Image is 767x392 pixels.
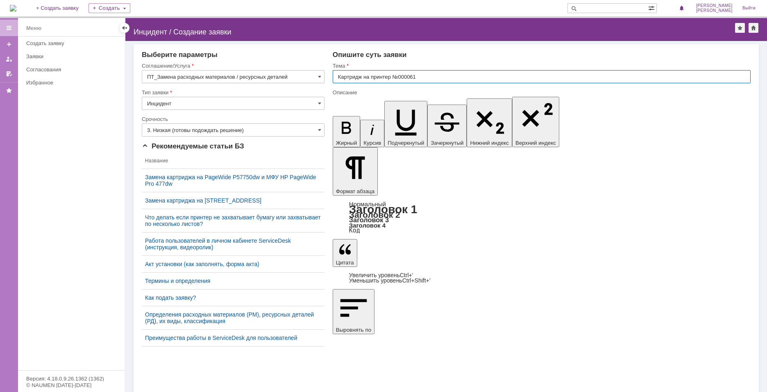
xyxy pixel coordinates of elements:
[145,311,321,324] a: Определения расходных материалов (РМ), ресурсных деталей (РД), их виды, классификация
[333,147,378,196] button: Формат абзаца
[333,51,407,59] span: Опишите суть заявки
[26,40,120,46] div: Создать заявку
[349,277,431,284] a: Decrease
[349,210,400,219] a: Заголовок 2
[145,174,321,187] a: Замена картриджа на PageWide P57750dw и МФУ HP PageWide Pro 477dw
[26,383,116,388] div: © NAUMEN [DATE]-[DATE]
[26,66,120,73] div: Согласования
[2,52,16,66] a: Мои заявки
[363,140,381,146] span: Курсив
[2,38,16,51] a: Создать заявку
[749,23,758,33] div: Сделать домашней страницей
[23,50,123,63] a: Заявки
[145,335,321,341] a: Преимущества работы в ServiceDesk для пользователей
[142,90,323,95] div: Тип заявки
[10,5,16,11] a: Перейти на домашнюю страницу
[23,63,123,76] a: Согласования
[23,37,123,50] a: Создать заявку
[349,201,386,207] a: Нормальный
[134,28,735,36] div: Инцидент / Создание заявки
[333,90,749,95] div: Описание
[26,53,120,59] div: Заявки
[120,23,129,33] div: Скрыть меню
[648,4,656,11] span: Расширенный поиск
[26,376,116,381] div: Версия: 4.18.0.9.26.1362 (1362)
[388,140,424,146] span: Подчеркнутый
[88,3,130,13] div: Создать
[142,116,323,122] div: Срочность
[142,63,323,68] div: Соглашение/Услуга
[696,3,733,8] span: [PERSON_NAME]
[470,140,509,146] span: Нижний индекс
[349,222,386,229] a: Заголовок 4
[333,63,749,68] div: Тема
[145,237,321,251] a: Работа пользователей в личном кабинете ServiceDesk (инструкция, видеоролик)
[515,140,556,146] span: Верхний индекс
[336,327,371,333] span: Выровнять по
[431,140,463,146] span: Зачеркнутый
[333,239,357,267] button: Цитата
[467,98,512,147] button: Нижний индекс
[349,227,360,234] a: Код
[2,67,16,80] a: Мои согласования
[26,80,111,86] div: Избранное
[145,294,321,301] a: Как подать заявку?
[427,105,467,147] button: Зачеркнутый
[145,197,321,204] a: Замена картриджа на [STREET_ADDRESS]
[333,201,751,233] div: Формат абзаца
[333,116,361,147] button: Жирный
[336,140,357,146] span: Жирный
[696,8,733,13] span: [PERSON_NAME]
[336,188,374,194] span: Формат абзаца
[735,23,745,33] div: Добавить в избранное
[333,273,751,283] div: Цитата
[384,101,427,147] button: Подчеркнутый
[142,153,324,169] th: Название
[360,120,384,147] button: Курсив
[402,277,431,284] span: Ctrl+Shift+'
[512,97,559,147] button: Верхний индекс
[145,214,321,227] a: Что делать если принтер не захватывает бумагу или захватывает по несколько листов?
[333,289,374,334] button: Выровнять по
[349,216,389,223] a: Заголовок 3
[145,261,321,267] a: Акт установки (как заполнять, форма акта)
[336,260,354,266] span: Цитата
[142,51,218,59] span: Выберите параметры
[400,272,413,278] span: Ctrl+'
[349,203,418,216] a: Заголовок 1
[349,272,413,278] a: Increase
[142,142,244,150] span: Рекомендуемые статьи БЗ
[145,278,321,284] a: Термины и определения
[10,5,16,11] img: logo
[26,23,41,33] div: Меню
